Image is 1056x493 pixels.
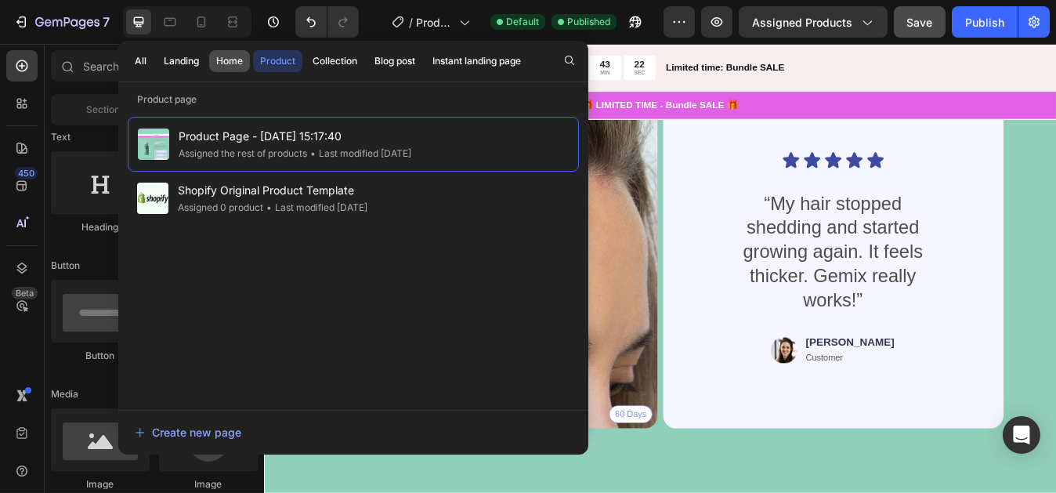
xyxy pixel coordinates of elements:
[209,50,250,72] button: Home
[51,259,80,273] span: Button
[51,477,150,491] div: Image
[69,430,110,451] div: 1 Day
[266,201,272,213] span: •
[477,20,938,37] p: Limited time: Bundle SALE
[260,54,295,68] div: Product
[506,15,539,29] span: Default
[216,54,243,68] div: Home
[307,146,411,161] div: Last modified [DATE]
[567,15,610,29] span: Published
[164,54,199,68] div: Landing
[87,103,121,117] span: Section
[601,346,632,382] img: gempages_580364243530941188-0c551af6-d2b2-474f-aa87-0861a3d36947.png
[179,127,411,146] span: Product Page - [DATE] 15:17:40
[1003,416,1040,454] div: Open Intercom Messenger
[907,16,933,29] span: Save
[253,50,302,72] button: Product
[12,287,38,299] div: Beta
[51,349,150,363] div: Button
[135,424,241,440] div: Create new page
[409,14,413,31] span: /
[51,387,78,401] span: Media
[952,6,1018,38] button: Publish
[739,6,888,38] button: Assigned Products
[178,200,263,216] div: Assigned 0 product
[15,167,38,179] div: 450
[159,477,258,491] div: Image
[550,176,801,319] p: “My hair stopped shedding and started growing again. It feels thicker. Gemix really works!”
[752,14,852,31] span: Assigned Products
[425,50,528,72] button: Instant landing page
[263,200,367,216] div: Last modified [DATE]
[295,6,359,38] div: Undo/Redo
[51,220,150,234] div: Heading
[135,54,146,68] div: All
[178,181,367,200] span: Shopify Original Product Template
[103,13,110,31] p: 7
[118,92,588,107] p: Product page
[264,44,1056,493] iframe: Design area
[643,367,748,380] p: Customer
[134,417,573,448] button: Create new page
[179,146,307,161] div: Assigned the rest of products
[6,6,117,38] button: 7
[432,54,521,68] div: Instant landing page
[128,50,154,72] button: All
[313,54,357,68] div: Collection
[374,54,415,68] div: Blog post
[157,50,206,72] button: Landing
[965,14,1004,31] div: Publish
[409,430,461,451] div: 60 Days
[2,65,938,82] p: 🎁 LIMITED TIME - Bundle SALE 🎁
[51,130,71,144] span: Text
[643,347,748,364] p: [PERSON_NAME]
[894,6,946,38] button: Save
[310,147,316,159] span: •
[416,14,453,31] span: Product Page - [DATE] 15:17:40
[367,50,422,72] button: Blog post
[306,50,364,72] button: Collection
